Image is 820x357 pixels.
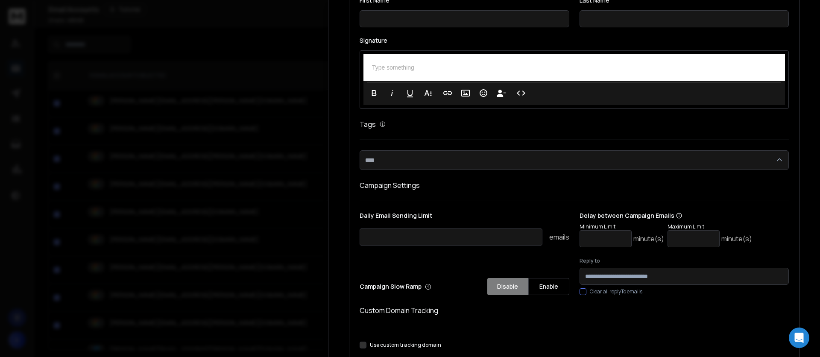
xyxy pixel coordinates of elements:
[420,85,436,102] button: More Text
[360,305,789,316] h1: Custom Domain Tracking
[439,85,456,102] button: Insert Link (⌘K)
[668,223,752,230] p: Maximum Limit
[580,223,664,230] p: Minimum Limit
[487,278,528,295] button: Disable
[360,119,376,129] h1: Tags
[528,278,569,295] button: Enable
[360,211,569,223] p: Daily Email Sending Limit
[633,234,664,244] p: minute(s)
[475,85,492,102] button: Emoticons
[370,342,441,348] label: Use custom tracking domain
[360,180,789,190] h1: Campaign Settings
[721,234,752,244] p: minute(s)
[590,288,642,295] label: Clear all replyTo emails
[549,232,569,242] p: emails
[360,282,431,291] p: Campaign Slow Ramp
[580,211,752,220] p: Delay between Campaign Emails
[513,85,529,102] button: Code View
[360,38,789,44] label: Signature
[457,85,474,102] button: Insert Image (⌘P)
[402,85,418,102] button: Underline (⌘U)
[789,328,809,348] div: Open Intercom Messenger
[493,85,510,102] button: Insert Unsubscribe Link
[580,258,789,264] label: Reply to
